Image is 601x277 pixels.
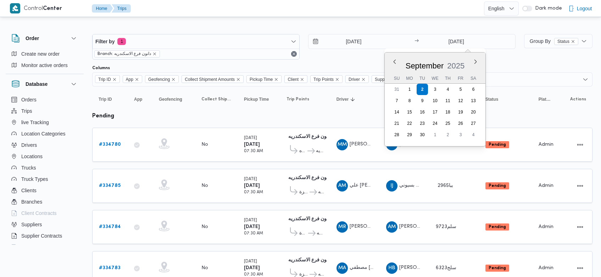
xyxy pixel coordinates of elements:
[244,190,263,194] small: 07:30 AM
[9,242,81,253] button: Devices
[404,73,415,83] div: Mo
[317,229,324,238] span: دانون فرع الاسكندريه
[99,223,121,231] a: #334784
[21,198,42,206] span: Branches
[388,262,395,274] span: HB
[246,75,282,83] span: Pickup Time
[21,129,66,138] span: Location Categories
[566,1,595,16] button: Logout
[483,94,529,105] button: Status
[336,262,348,274] div: Mustfi Alsaid Aataiah Fth Allah Albrhaiamai
[117,38,126,45] span: 1 active filters
[574,262,586,274] button: Actions
[468,84,479,95] div: day-6
[201,183,208,189] div: No
[455,84,466,95] div: day-5
[485,182,509,189] span: Pending
[338,221,346,233] span: MR
[388,221,396,233] span: AM
[485,223,509,231] span: Pending
[171,77,176,82] button: Remove Geofencing from selection in this group
[391,129,402,140] div: day-28
[21,175,48,183] span: Truck Types
[571,39,575,44] button: remove selected entity
[201,142,208,148] div: No
[123,75,142,83] span: App
[455,73,466,83] div: Fr
[557,38,569,45] span: Status
[288,76,299,83] span: Client
[539,183,553,188] span: Admin
[386,180,397,192] div: Ibrahem Jmuaah Dsaoqai Bsaioni
[404,118,415,129] div: day-22
[300,77,304,82] button: Remove Client from selection in this group
[489,266,506,270] b: Pending
[21,118,49,127] span: live Tracking
[9,196,81,207] button: Branches
[21,243,39,251] span: Devices
[98,76,111,83] span: Trip ID
[455,129,466,140] div: day-3
[244,218,257,222] small: [DATE]
[485,265,509,272] span: Pending
[406,61,444,70] span: September
[21,209,57,217] span: Client Contracts
[99,182,121,190] a: #334785
[390,180,393,192] span: IJ
[536,94,553,105] button: Platform
[532,6,562,11] span: Dark mode
[244,96,269,102] span: Pickup Time
[9,60,81,71] button: Monitor active orders
[391,106,402,118] div: day-14
[338,180,346,192] span: AM
[391,84,402,95] div: day-31
[92,113,114,119] b: pending
[21,220,42,229] span: Suppliers
[244,266,260,270] b: [DATE]
[99,142,121,147] b: # 334780
[417,118,428,129] div: day-23
[442,118,453,129] div: day-25
[399,265,482,270] span: [PERSON_NAME] [PERSON_NAME]
[429,129,441,140] div: day-1
[145,75,179,83] span: Geofencing
[442,106,453,118] div: day-18
[244,136,257,140] small: [DATE]
[399,183,460,188] span: ابراهيم جمعه دسوقي بسيوني
[436,225,456,229] span: سلم9723
[442,84,453,95] div: day-4
[429,106,441,118] div: day-17
[421,34,491,49] input: Press the down key to enter a popover containing a calendar. Press the escape key to close the po...
[350,265,409,270] span: مصطفي [PERSON_NAME]
[539,142,553,147] span: Admin
[316,147,323,155] span: دانون فرع الاسكندريه
[391,95,402,106] div: day-7
[99,140,121,149] a: #334780
[21,152,43,161] span: Locations
[21,186,37,195] span: Clients
[350,142,432,146] span: [PERSON_NAME] [PERSON_NAME]
[21,164,36,172] span: Trucks
[489,184,506,188] b: Pending
[99,183,121,188] b: # 334785
[244,149,263,153] small: 07:30 AM
[152,52,157,56] button: remove selected entity
[290,50,298,58] button: Remove
[112,77,117,82] button: Remove Trip ID from selection in this group
[95,75,120,83] span: Trip ID
[250,76,273,83] span: Pickup Time
[98,51,151,57] span: Branch: دانون فرع الاسكندريه
[574,221,586,233] button: Actions
[404,84,415,95] div: day-1
[375,76,390,83] span: Supplier
[299,147,306,155] span: اول المنتزه
[570,96,586,102] span: Actions
[244,225,260,229] b: [DATE]
[92,4,113,13] button: Home
[489,225,506,229] b: Pending
[468,118,479,129] div: day-27
[10,3,20,13] img: X8yXhbKr1z7QwAAAABJRU5ErkJggg==
[429,84,441,95] div: day-3
[429,118,441,129] div: day-24
[134,96,142,102] span: App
